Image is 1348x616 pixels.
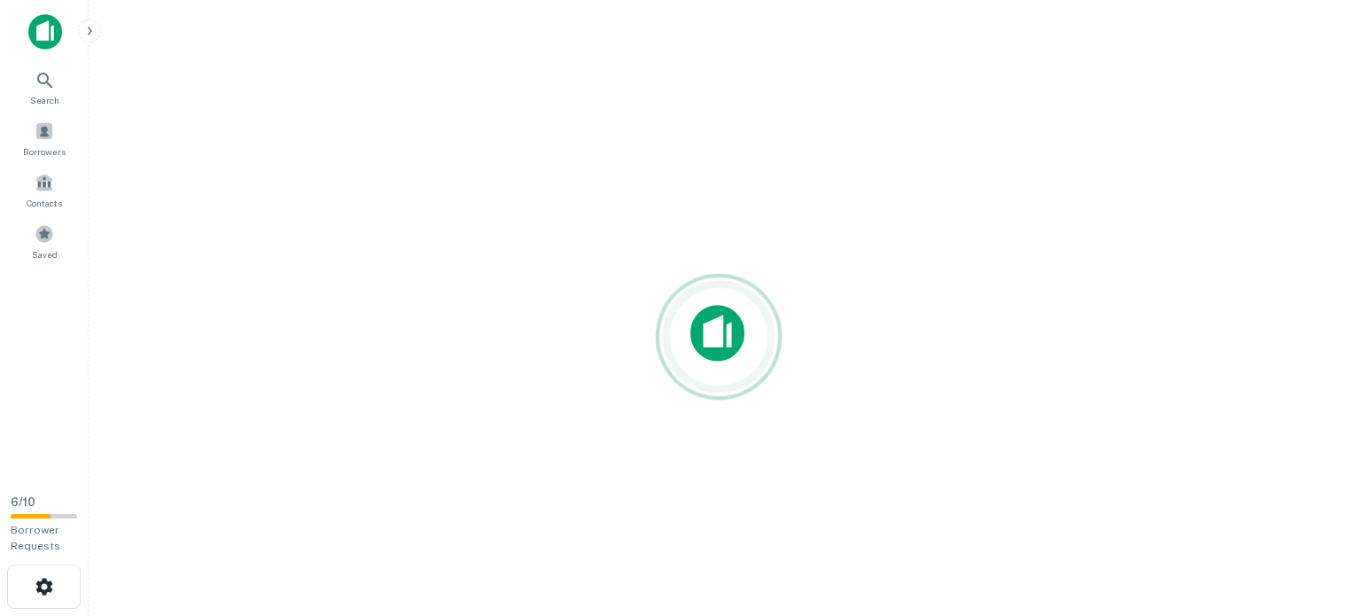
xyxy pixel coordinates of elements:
a: Borrowers [5,114,83,162]
span: Saved [32,247,58,261]
span: Search [30,93,59,107]
a: Contacts [5,166,83,214]
a: Saved [5,217,83,265]
span: Borrowers [23,144,66,159]
span: 6 / 10 [11,495,35,509]
a: Search [5,63,83,111]
span: Contacts [27,196,62,210]
img: capitalize-icon.png [28,14,62,50]
iframe: Chat Widget [1259,474,1348,559]
span: Borrower Requests [11,524,60,552]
